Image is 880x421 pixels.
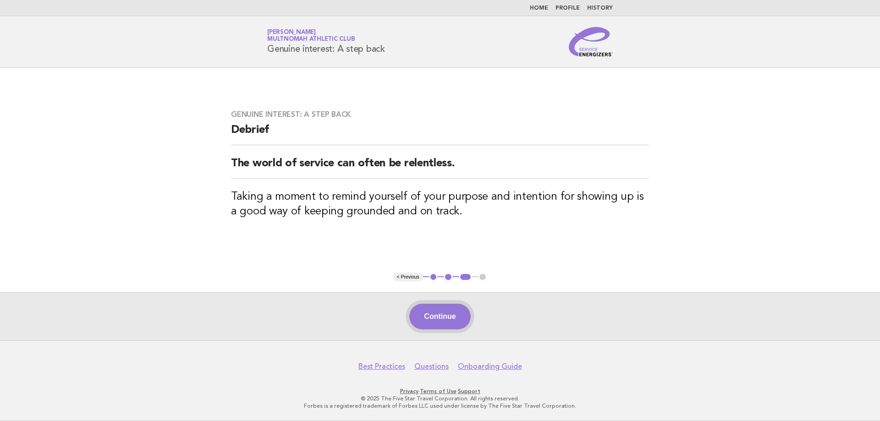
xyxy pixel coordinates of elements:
[267,30,385,54] h1: Genuine interest: A step back
[409,304,470,329] button: Continue
[267,29,355,42] a: [PERSON_NAME]Multnomah Athletic Club
[587,5,613,11] a: History
[400,388,418,394] a: Privacy
[159,395,720,402] p: © 2025 The Five Star Travel Corporation. All rights reserved.
[231,190,649,219] h3: Taking a moment to remind yourself of your purpose and intention for showing up is a good way of ...
[267,37,355,43] span: Multnomah Athletic Club
[231,156,649,179] h2: The world of service can often be relentless.
[159,402,720,410] p: Forbes is a registered trademark of Forbes LLC used under license by The Five Star Travel Corpora...
[555,5,580,11] a: Profile
[231,110,649,119] h3: Genuine interest: A step back
[429,273,438,282] button: 1
[530,5,548,11] a: Home
[414,362,449,371] a: Questions
[393,273,423,282] button: < Previous
[458,388,480,394] a: Support
[231,123,649,145] h2: Debrief
[458,362,522,371] a: Onboarding Guide
[159,388,720,395] p: · ·
[444,273,453,282] button: 2
[358,362,405,371] a: Best Practices
[459,273,472,282] button: 3
[420,388,456,394] a: Terms of Use
[569,27,613,56] img: Service Energizers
